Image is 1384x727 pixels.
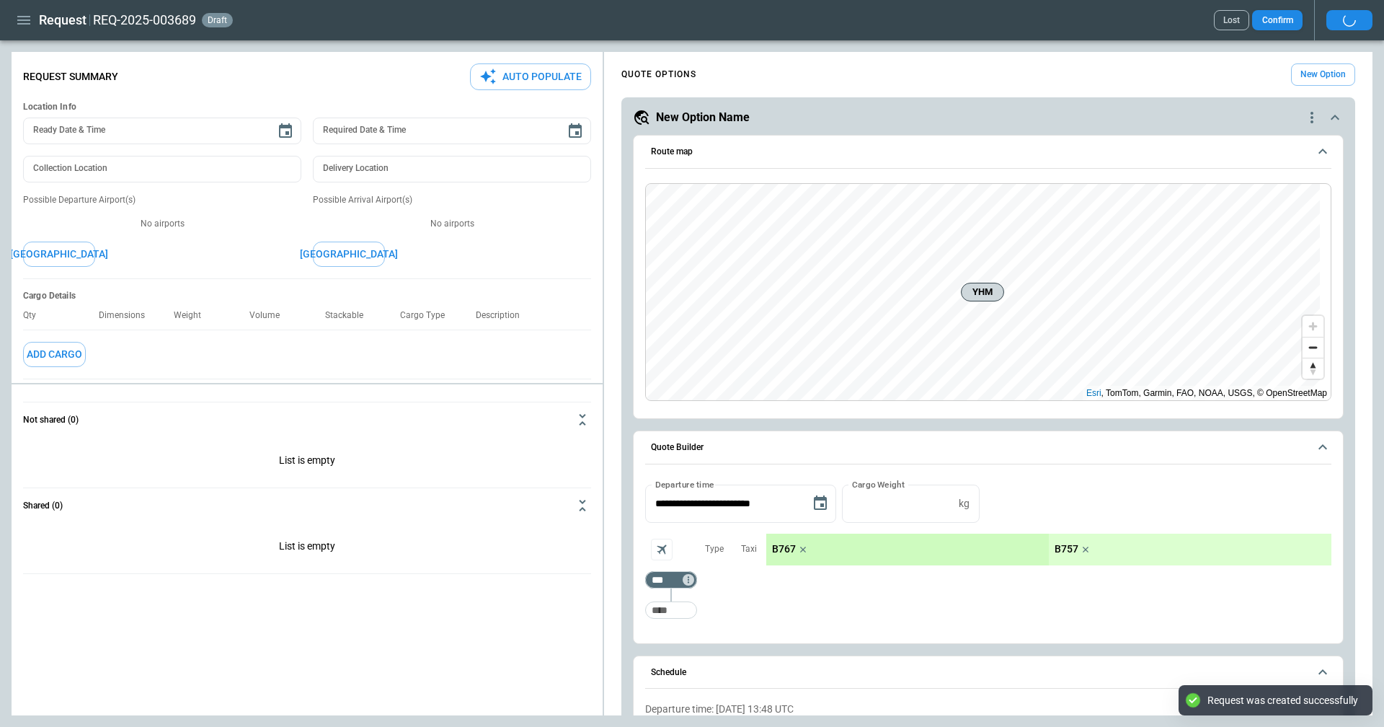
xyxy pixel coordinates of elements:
div: , TomTom, Garmin, FAO, NOAA, USGS, © OpenStreetMap [1086,386,1327,400]
div: Route map [645,183,1331,401]
h5: New Option Name [656,110,750,125]
p: Volume [249,310,291,321]
p: Dimensions [99,310,156,321]
span: YHM [967,285,998,299]
p: List is empty [23,523,591,573]
div: quote-option-actions [1303,109,1321,126]
p: Possible Departure Airport(s) [23,194,301,206]
p: Weight [174,310,213,321]
button: Choose date [271,117,300,146]
button: Zoom out [1303,337,1323,358]
p: Request Summary [23,71,118,83]
button: Schedule [645,656,1331,689]
div: Not shared (0) [23,437,591,488]
p: Possible Arrival Airport(s) [313,194,591,206]
button: Add Cargo [23,342,86,367]
button: Reset bearing to north [1303,358,1323,379]
div: Quote Builder [645,485,1331,626]
button: New Option [1291,63,1355,86]
p: No airports [313,218,591,230]
p: B767 [772,543,796,555]
p: Type [705,543,724,555]
button: Auto Populate [470,63,591,90]
p: Stackable [325,310,375,321]
button: [GEOGRAPHIC_DATA] [23,242,95,267]
button: Shared (0) [23,488,591,523]
h6: Shared (0) [23,501,63,511]
button: Confirm [1252,10,1303,30]
p: Qty [23,310,48,321]
h6: Location Info [23,102,591,113]
button: Not shared (0) [23,402,591,437]
div: Not shared (0) [23,523,591,573]
h6: Quote Builder [651,443,704,452]
p: B757 [1055,543,1078,555]
a: Esri [1086,388,1101,398]
h6: Route map [651,147,693,157]
button: Quote Builder [645,431,1331,464]
span: Aircraft selection [651,539,673,560]
p: Cargo Type [400,310,456,321]
h2: REQ-2025-003689 [93,12,196,29]
button: Choose date, selected date is Sep 5, 2025 [806,489,835,518]
p: Taxi [741,543,757,555]
p: Description [476,310,531,321]
h4: QUOTE OPTIONS [621,71,696,78]
button: Zoom in [1303,316,1323,337]
button: Lost [1214,10,1249,30]
span: draft [205,15,230,25]
h6: Schedule [651,668,686,677]
div: Request was created successfully [1207,694,1358,707]
h6: Not shared (0) [23,415,79,425]
p: No airports [23,218,301,230]
button: New Option Namequote-option-actions [633,109,1344,126]
h6: Cargo Details [23,291,591,301]
h1: Request [39,12,86,29]
button: [GEOGRAPHIC_DATA] [313,242,385,267]
button: Route map [645,136,1331,169]
div: scrollable content [766,534,1331,565]
label: Cargo Weight [852,478,905,490]
div: Too short [645,602,697,619]
canvas: Map [646,184,1320,400]
div: Too short [645,571,697,589]
button: Choose date [561,117,590,146]
p: List is empty [23,437,591,488]
p: Departure time: [DATE] 13:48 UTC [645,703,1331,715]
p: kg [959,498,970,510]
label: Departure time [655,478,714,490]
